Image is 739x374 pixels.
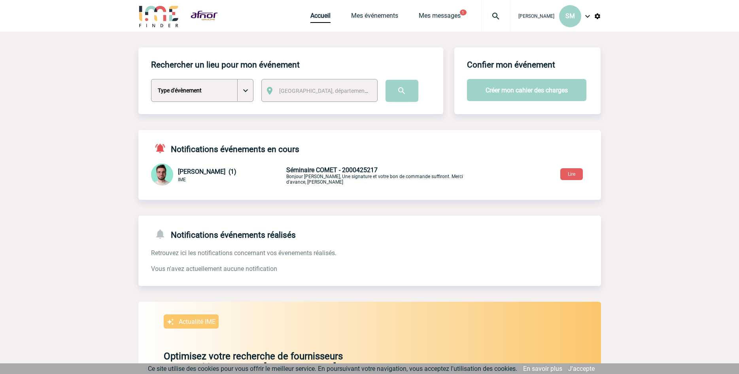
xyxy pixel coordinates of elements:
[179,318,215,325] p: Actualité IME
[138,351,401,373] p: Optimisez votre recherche de fournisseurs responsables avec IME [PERSON_NAME]
[154,143,171,154] img: notifications-active-24-px-r.png
[178,177,186,182] span: IME
[151,143,299,154] h4: Notifications événements en cours
[419,12,461,23] a: Mes messages
[565,12,575,20] span: SM
[154,228,171,240] img: notifications-24-px-g.png
[351,12,398,23] a: Mes événements
[151,171,472,179] a: [PERSON_NAME] (1) IME Séminaire COMET - 2000425217Bonjour [PERSON_NAME], Une signature et votre b...
[151,265,277,273] span: Vous n'avez actuellement aucune notification
[138,5,180,27] img: IME-Finder
[151,164,285,187] div: Conversation privée : Client - Agence
[467,79,586,101] button: Créer mon cahier des charges
[460,9,467,15] button: 1
[151,228,296,240] h4: Notifications événements réalisés
[386,80,418,102] input: Submit
[518,13,554,19] span: [PERSON_NAME]
[554,170,589,177] a: Lire
[279,88,389,94] span: [GEOGRAPHIC_DATA], département, région...
[568,365,595,372] a: J'accepte
[148,365,517,372] span: Ce site utilise des cookies pour vous offrir le meilleur service. En poursuivant votre navigation...
[286,166,378,174] span: Séminaire COMET - 2000425217
[560,168,583,180] button: Lire
[151,164,173,186] img: 121547-2.png
[286,166,472,185] p: Bonjour [PERSON_NAME], Une signature et votre bon de commande suffiront. Merci d'avance, [PERSON_...
[151,60,300,70] h4: Rechercher un lieu pour mon événement
[178,168,236,175] span: [PERSON_NAME] (1)
[467,60,555,70] h4: Confier mon événement
[310,12,331,23] a: Accueil
[151,249,336,257] span: Retrouvez ici les notifications concernant vos évenements réalisés.
[523,365,562,372] a: En savoir plus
